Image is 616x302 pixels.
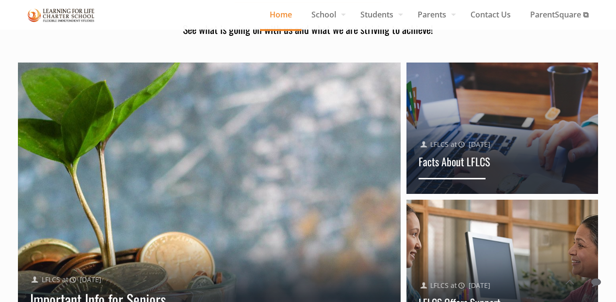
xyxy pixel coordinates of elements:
[302,7,351,22] span: School
[430,281,449,290] a: LFLCS
[520,7,598,22] span: ParentSquare ⧉
[451,281,457,290] span: at
[80,275,101,284] span: [DATE]
[559,272,580,292] a: Back to top icon
[116,22,499,36] h4: See what is going on with us and what we are striving to achieve!
[451,140,457,149] span: at
[28,7,95,24] img: Home
[461,7,520,22] span: Contact Us
[469,281,490,290] span: [DATE]
[408,7,461,22] span: Parents
[62,275,68,284] span: at
[351,7,408,22] span: Students
[469,140,490,149] span: [DATE]
[419,154,490,169] a: Facts About LFLCS
[430,140,449,149] a: LFLCS
[260,7,302,22] span: Home
[42,275,60,284] a: LFLCS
